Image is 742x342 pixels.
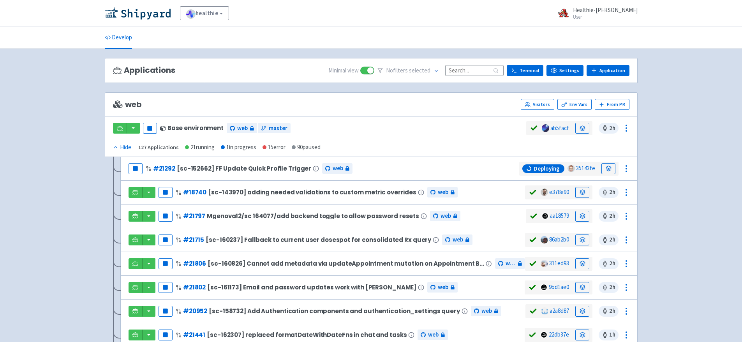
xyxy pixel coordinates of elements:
[183,283,206,291] a: #21802
[453,235,463,244] span: web
[599,282,619,293] span: 2 h
[105,27,132,49] a: Develop
[418,330,448,340] a: web
[550,212,569,219] a: aa18579
[549,259,569,267] a: 311ed93
[113,66,175,75] h3: Applications
[573,14,638,19] small: User
[587,65,629,76] a: Application
[183,236,204,244] a: #21715
[159,211,173,222] button: Pause
[209,308,460,314] span: [sc-158732] Add Authentication components and authentication_settings query
[549,188,569,196] a: e378e90
[177,165,311,172] span: [sc-152662] FF Update Quick Profile Trigger
[292,143,321,152] div: 90 paused
[599,234,619,245] span: 2 h
[208,189,416,196] span: [sc-143970] adding needed validations to custom metric overrides
[576,164,595,172] a: 35143fe
[445,65,504,76] input: Search...
[599,306,619,317] span: 2 h
[442,234,472,245] a: web
[427,282,458,293] a: web
[438,188,448,197] span: web
[159,258,173,269] button: Pause
[129,163,143,174] button: Pause
[180,6,229,20] a: healthie
[549,236,569,243] a: 86ab2b0
[430,211,460,221] a: web
[183,331,205,339] a: #21441
[113,143,132,152] button: Hide
[221,143,256,152] div: 1 in progress
[207,213,419,219] span: Mgenova12/sc 164077/add backend toggle to allow password resets
[428,330,439,339] span: web
[573,6,638,14] span: Healthie-[PERSON_NAME]
[105,7,171,19] img: Shipyard logo
[507,65,543,76] a: Terminal
[159,187,173,198] button: Pause
[409,67,430,74] span: selected
[159,306,173,317] button: Pause
[227,123,257,134] a: web
[159,282,173,293] button: Pause
[506,259,516,268] span: web
[183,188,206,196] a: #18740
[185,143,215,152] div: 21 running
[386,66,430,75] span: No filter s
[471,306,501,316] a: web
[557,99,592,110] a: Env Vars
[599,211,619,222] span: 2 h
[550,307,569,314] a: a2a8d87
[183,212,205,220] a: #21797
[263,143,286,152] div: 15 error
[534,165,560,173] span: Deploying
[206,236,431,243] span: [sc-160237] Fallback to current user dosespot for consolidated Rx query
[481,307,492,316] span: web
[258,123,291,134] a: master
[441,212,451,220] span: web
[160,125,224,131] div: Base environment
[495,258,525,269] a: web
[237,124,248,133] span: web
[438,283,448,292] span: web
[207,284,416,291] span: [sc-161173] Email and password updates work with [PERSON_NAME]
[138,143,179,152] div: 127 Applications
[322,163,352,174] a: web
[269,124,287,133] span: master
[549,283,569,291] a: 9bd1ae0
[328,66,359,75] span: Minimal view
[553,7,638,19] a: Healthie-[PERSON_NAME] User
[113,143,131,152] div: Hide
[550,124,569,132] a: ab5facf
[183,259,206,268] a: #21806
[427,187,458,197] a: web
[153,164,175,173] a: #21292
[549,331,569,338] a: 22db37e
[183,307,207,315] a: #20952
[143,123,157,134] button: Pause
[595,99,629,110] button: From PR
[521,99,554,110] a: Visitors
[208,260,484,267] span: [sc-160826] Cannot add metadata via updateAppointment mutation on Appointment Block
[599,330,619,340] span: 1 h
[333,164,343,173] span: web
[599,123,619,134] span: 2 h
[599,258,619,269] span: 2 h
[113,100,142,109] span: web
[546,65,583,76] a: Settings
[159,234,173,245] button: Pause
[159,330,173,340] button: Pause
[207,331,407,338] span: [sc-162307] replaced formatDateWithDateFns in chat and tasks
[599,187,619,198] span: 2 h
